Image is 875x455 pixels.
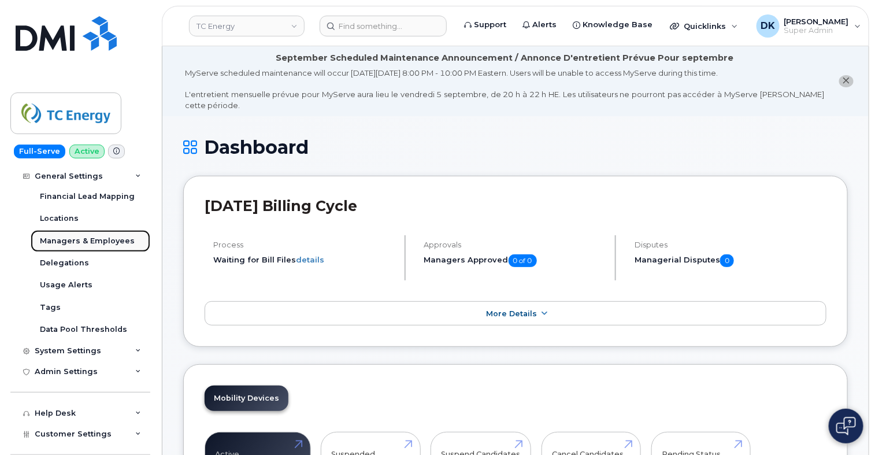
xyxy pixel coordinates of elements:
h4: Process [213,241,395,249]
a: details [296,255,324,264]
h2: [DATE] Billing Cycle [205,197,826,214]
h5: Managers Approved [424,254,606,267]
h4: Approvals [424,241,606,249]
span: 0 [720,254,734,267]
a: Mobility Devices [205,386,288,411]
li: Waiting for Bill Files [213,254,395,265]
h1: Dashboard [183,137,848,157]
img: Open chat [836,417,856,435]
button: close notification [839,75,854,87]
div: MyServe scheduled maintenance will occur [DATE][DATE] 8:00 PM - 10:00 PM Eastern. Users will be u... [185,68,824,110]
span: More Details [486,309,537,318]
h5: Managerial Disputes [635,254,826,267]
div: September Scheduled Maintenance Announcement / Annonce D'entretient Prévue Pour septembre [276,52,733,64]
h4: Disputes [635,241,826,249]
span: 0 of 0 [509,254,537,267]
